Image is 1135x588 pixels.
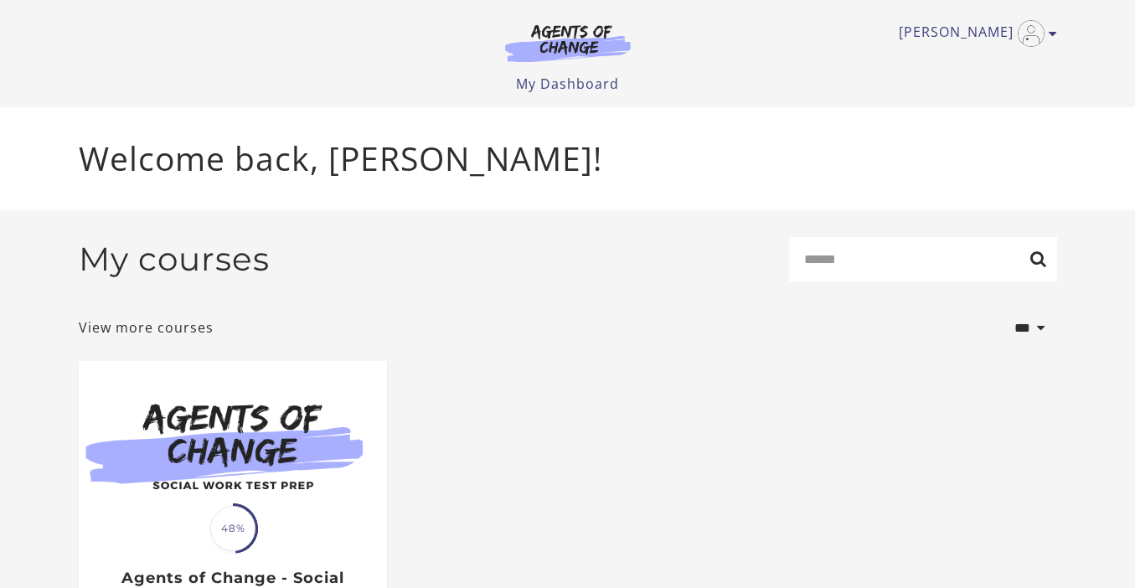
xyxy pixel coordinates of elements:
a: View more courses [79,317,214,338]
a: My Dashboard [516,75,619,93]
img: Agents of Change Logo [488,23,648,62]
h2: My courses [79,240,270,279]
p: Welcome back, [PERSON_NAME]! [79,134,1057,183]
a: Toggle menu [899,20,1049,47]
span: 48% [210,506,255,551]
